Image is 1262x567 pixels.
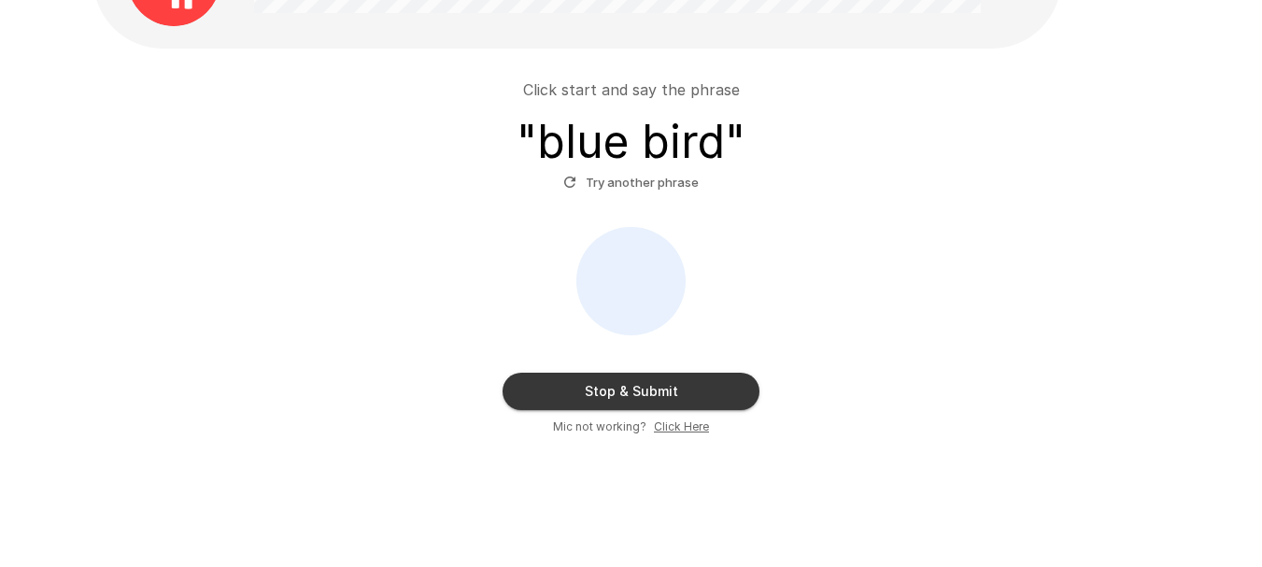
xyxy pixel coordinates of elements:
[517,116,745,168] h3: " blue bird "
[553,418,646,436] span: Mic not working?
[559,168,703,197] button: Try another phrase
[503,373,759,410] button: Stop & Submit
[523,78,740,101] p: Click start and say the phrase
[654,419,709,433] u: Click Here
